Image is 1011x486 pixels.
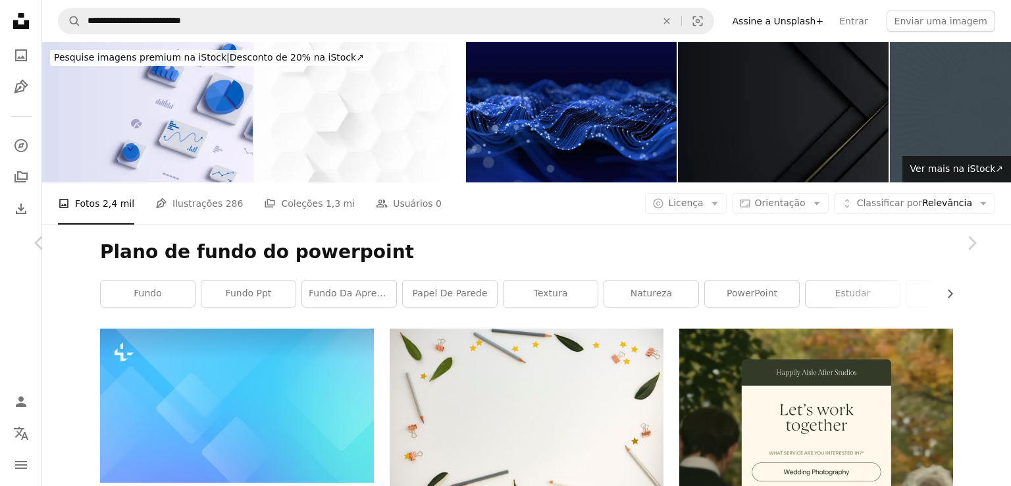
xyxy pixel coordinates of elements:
[155,182,243,225] a: Ilustrações 286
[376,182,442,225] a: Usuários 0
[226,196,244,211] span: 286
[705,281,799,307] a: PowerPoint
[678,42,889,182] img: Fundo de apresentação moderno
[100,240,953,264] h1: Plano de fundo do powerpoint
[8,42,34,68] a: Fotos
[201,281,296,307] a: fundo ppt
[857,197,972,210] span: Relevância
[504,281,598,307] a: textura
[101,281,195,307] a: fundo
[831,11,875,32] a: Entrar
[8,164,34,190] a: Coleções
[390,414,663,426] a: lápis no painel branco
[100,400,374,412] a: um fundo azul e verde com quadrados
[604,281,698,307] a: natureza
[326,196,355,211] span: 1,3 mi
[50,50,368,66] div: Desconto de 20% na iStock ↗
[857,198,922,208] span: Classificar por
[725,11,832,32] a: Assine a Unsplash+
[645,193,726,214] button: Licença
[466,42,677,182] img: Fundos abstratos azuis
[932,180,1011,306] a: Próximo
[100,329,374,483] img: um fundo azul e verde com quadrados
[902,156,1011,182] a: Ver mais na iStock↗
[887,11,995,32] button: Enviar uma imagem
[8,389,34,415] a: Entrar / Cadastrar-se
[264,182,355,225] a: Coleções 1,3 mi
[8,132,34,159] a: Explorar
[682,9,713,34] button: Pesquisa visual
[755,198,806,208] span: Orientação
[806,281,900,307] a: estudar
[58,8,714,34] form: Pesquise conteúdo visual em todo o site
[302,281,396,307] a: fundo da apresentação
[8,420,34,446] button: Idioma
[906,281,1000,307] a: azul
[59,9,81,34] button: Pesquise na Unsplash
[254,42,465,182] img: Minimalista e Futuro Moderno Hexágono Abstrato Geométrico Branco e Cinza Cor Polígono Ilustração ...
[436,196,442,211] span: 0
[42,42,253,182] img: Data Analysis Chart Graph 3D Statistics Background
[910,163,1003,174] span: Ver mais na iStock ↗
[668,198,703,208] span: Licença
[8,74,34,100] a: Ilustrações
[732,193,829,214] button: Orientação
[403,281,497,307] a: papel de parede
[8,452,34,478] button: Menu
[834,193,995,214] button: Classificar porRelevância
[42,42,376,74] a: Pesquise imagens premium na iStock|Desconto de 20% na iStock↗
[652,9,681,34] button: Limpar
[54,52,230,63] span: Pesquise imagens premium na iStock |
